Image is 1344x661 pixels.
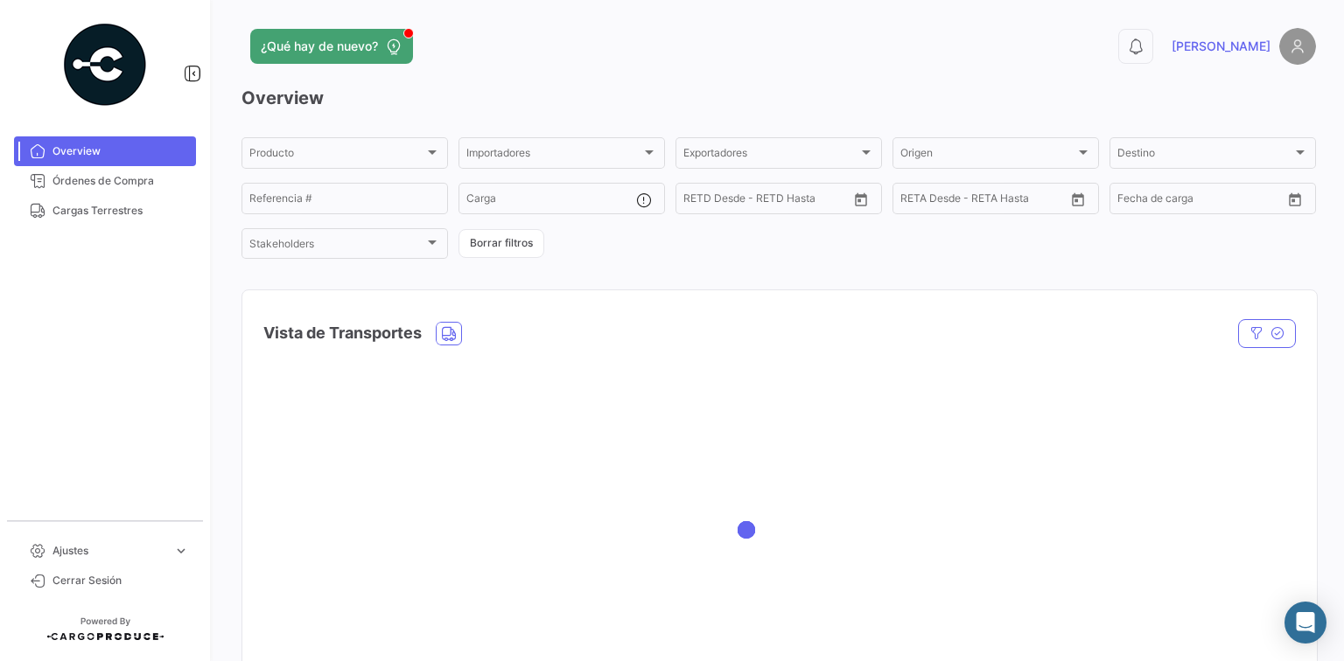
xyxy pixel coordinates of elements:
a: Cargas Terrestres [14,196,196,226]
button: ¿Qué hay de nuevo? [250,29,413,64]
span: Órdenes de Compra [52,173,189,189]
button: Open calendar [1065,186,1091,212]
span: Importadores [466,150,641,162]
button: Borrar filtros [458,229,544,258]
span: Cerrar Sesión [52,573,189,588]
span: Ajustes [52,543,166,559]
button: Open calendar [1282,186,1308,212]
button: Land [437,323,461,344]
span: expand_more [173,543,189,559]
input: Desde [683,195,715,207]
input: Desde [1117,195,1149,207]
span: Cargas Terrestres [52,203,189,219]
input: Hasta [1161,195,1240,207]
h3: Overview [241,86,1316,110]
span: Exportadores [683,150,858,162]
a: Overview [14,136,196,166]
input: Hasta [727,195,806,207]
span: Producto [249,150,424,162]
div: Abrir Intercom Messenger [1284,602,1326,644]
span: ¿Qué hay de nuevo? [261,38,378,55]
span: Overview [52,143,189,159]
span: Destino [1117,150,1292,162]
img: powered-by.png [61,21,149,108]
span: [PERSON_NAME] [1172,38,1270,55]
span: Origen [900,150,1075,162]
input: Hasta [944,195,1023,207]
span: Stakeholders [249,240,424,253]
h4: Vista de Transportes [263,321,422,345]
a: Órdenes de Compra [14,166,196,196]
input: Desde [900,195,932,207]
button: Open calendar [848,186,874,212]
img: placeholder-user.png [1279,28,1316,65]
